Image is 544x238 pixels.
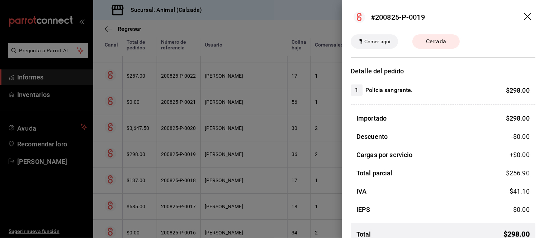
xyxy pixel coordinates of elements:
[356,206,370,213] font: IEPS
[356,151,413,159] font: Cargas por servicio
[524,13,533,21] button: arrastrar
[506,87,510,94] font: $
[356,169,393,177] font: Total parcial
[510,151,517,159] font: +$
[510,115,530,122] font: 298.00
[517,206,530,213] font: 0.00
[351,67,404,75] font: Detalle del pedido
[365,87,412,93] font: Policía sangrante.
[517,151,530,159] font: 0.00
[513,188,530,195] font: 41.10
[371,13,425,21] font: #200825-P-0019
[510,188,513,195] font: $
[356,230,371,238] font: Total
[510,169,530,177] font: 256.90
[510,87,530,94] font: 298.00
[513,206,517,213] font: $
[356,188,366,195] font: IVA
[355,87,358,93] font: 1
[506,169,510,177] font: $
[356,115,387,122] font: Importado
[426,38,446,45] font: Cerrada
[511,133,530,140] font: -$0.00
[364,39,390,44] font: Comer aquí
[506,115,510,122] font: $
[356,133,388,140] font: Descuento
